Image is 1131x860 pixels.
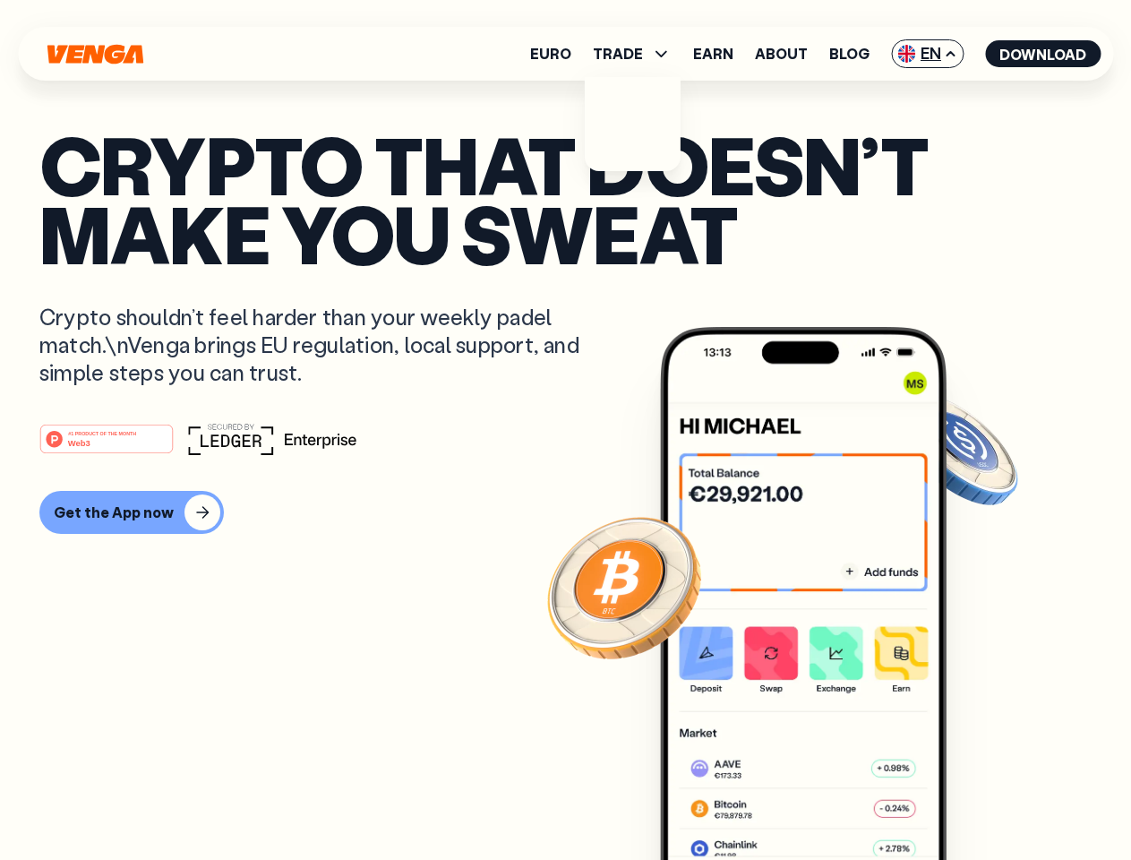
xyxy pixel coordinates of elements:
button: Download [985,40,1101,67]
svg: Home [45,44,145,64]
img: Bitcoin [544,506,705,667]
a: Euro [530,47,571,61]
a: About [755,47,808,61]
img: USDC coin [893,385,1022,514]
p: Crypto shouldn’t feel harder than your weekly padel match.\nVenga brings EU regulation, local sup... [39,303,605,387]
img: flag-uk [897,45,915,63]
span: EN [891,39,964,68]
button: Get the App now [39,491,224,534]
a: Get the App now [39,491,1092,534]
span: TRADE [593,47,643,61]
p: Crypto that doesn’t make you sweat [39,130,1092,267]
span: TRADE [593,43,672,64]
div: Get the App now [54,503,174,521]
a: #1 PRODUCT OF THE MONTHWeb3 [39,434,174,458]
a: Earn [693,47,733,61]
a: Blog [829,47,870,61]
tspan: #1 PRODUCT OF THE MONTH [68,430,136,435]
tspan: Web3 [68,437,90,447]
